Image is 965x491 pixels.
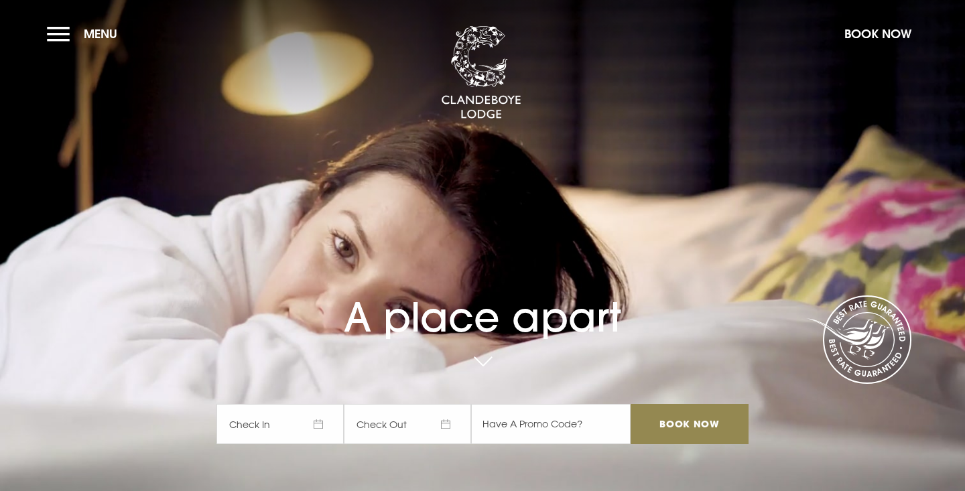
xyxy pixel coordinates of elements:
[216,404,344,444] span: Check In
[631,404,749,444] input: Book Now
[441,26,521,120] img: Clandeboye Lodge
[84,26,117,42] span: Menu
[216,263,749,341] h1: A place apart
[344,404,471,444] span: Check Out
[471,404,631,444] input: Have A Promo Code?
[47,19,124,48] button: Menu
[838,19,918,48] button: Book Now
